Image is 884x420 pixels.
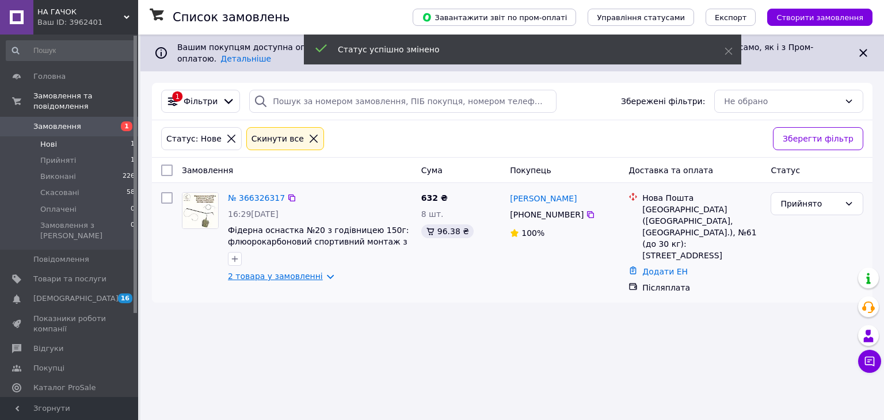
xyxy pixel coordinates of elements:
[33,274,106,284] span: Товари та послуги
[510,166,551,175] span: Покупець
[131,204,135,215] span: 0
[123,171,135,182] span: 226
[33,254,89,265] span: Повідомлення
[6,40,136,61] input: Пошук
[780,197,840,210] div: Прийнято
[249,90,556,113] input: Пошук за номером замовлення, ПІБ покупця, номером телефону, Email, номером накладної
[40,139,57,150] span: Нові
[40,171,76,182] span: Виконані
[756,12,872,21] a: Створити замовлення
[33,121,81,132] span: Замовлення
[127,188,135,198] span: 58
[706,9,756,26] button: Експорт
[642,204,761,261] div: [GEOGRAPHIC_DATA] ([GEOGRAPHIC_DATA], [GEOGRAPHIC_DATA].), №61 (до 30 кг): [STREET_ADDRESS]
[118,293,132,303] span: 16
[33,314,106,334] span: Показники роботи компанії
[228,226,409,258] a: Фідерна оснастка №20 з годівницею 150г: флюорокарбоновий спортивний монтаж з відведом
[164,132,224,145] div: Статус: Нове
[588,9,694,26] button: Управління статусами
[421,209,444,219] span: 8 шт.
[33,71,66,82] span: Головна
[33,383,96,393] span: Каталог ProSale
[783,132,853,145] span: Зберегти фільтр
[40,155,76,166] span: Прийняті
[177,43,813,63] span: Вашим покупцям доступна опція «Оплатити частинами від Rozetka» на 2 платежі. Отримуйте нові замов...
[776,13,863,22] span: Створити замовлення
[182,166,233,175] span: Замовлення
[182,192,219,229] a: Фото товару
[40,188,79,198] span: Скасовані
[121,121,132,131] span: 1
[220,54,271,63] a: Детальніше
[37,17,138,28] div: Ваш ID: 3962401
[33,343,63,354] span: Відгуки
[131,220,135,241] span: 0
[510,193,577,204] a: [PERSON_NAME]
[767,9,872,26] button: Створити замовлення
[37,7,124,17] span: НА ГАЧОК
[621,96,705,107] span: Збережені фільтри:
[508,207,586,223] div: [PHONE_NUMBER]
[628,166,713,175] span: Доставка та оплата
[421,166,443,175] span: Cума
[421,193,448,203] span: 632 ₴
[228,209,279,219] span: 16:29[DATE]
[182,193,218,228] img: Фото товару
[33,91,138,112] span: Замовлення та повідомлення
[33,293,119,304] span: [DEMOGRAPHIC_DATA]
[33,363,64,373] span: Покупці
[40,220,131,241] span: Замовлення з [PERSON_NAME]
[521,228,544,238] span: 100%
[724,95,840,108] div: Не обрано
[642,282,761,293] div: Післяплата
[228,193,285,203] a: № 366326317
[249,132,306,145] div: Cкинути все
[771,166,800,175] span: Статус
[642,192,761,204] div: Нова Пошта
[858,350,881,373] button: Чат з покупцем
[40,204,77,215] span: Оплачені
[338,44,696,55] div: Статус успішно змінено
[421,224,474,238] div: 96.38 ₴
[131,139,135,150] span: 1
[597,13,685,22] span: Управління статусами
[642,267,688,276] a: Додати ЕН
[715,13,747,22] span: Експорт
[184,96,218,107] span: Фільтри
[228,272,323,281] a: 2 товара у замовленні
[173,10,289,24] h1: Список замовлень
[413,9,576,26] button: Завантажити звіт по пром-оплаті
[131,155,135,166] span: 1
[422,12,567,22] span: Завантажити звіт по пром-оплаті
[773,127,863,150] button: Зберегти фільтр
